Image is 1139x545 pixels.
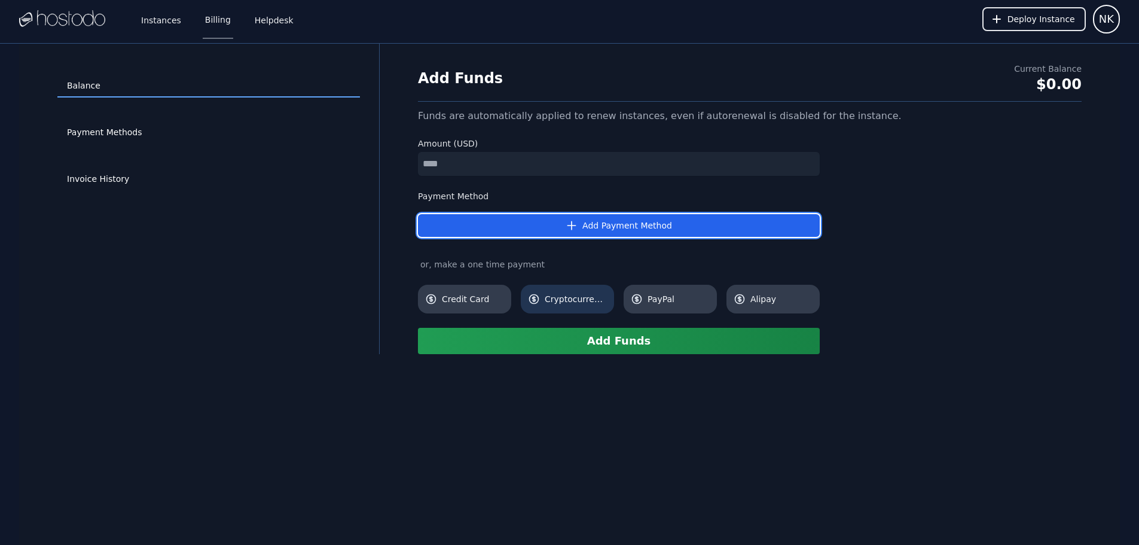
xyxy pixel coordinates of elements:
[418,258,820,270] div: or, make a one time payment
[418,109,1082,123] div: Funds are automatically applied to renew instances, even if autorenewal is disabled for the insta...
[1099,11,1114,28] span: NK
[418,190,820,202] label: Payment Method
[750,293,813,305] span: Alipay
[442,293,504,305] span: Credit Card
[545,293,607,305] span: Cryptocurrency
[57,121,360,144] a: Payment Methods
[1014,63,1082,75] div: Current Balance
[57,168,360,191] a: Invoice History
[648,293,710,305] span: PayPal
[418,214,820,237] button: Add Payment Method
[19,10,105,28] img: Logo
[418,69,503,88] h1: Add Funds
[418,138,820,150] label: Amount (USD)
[1093,5,1120,34] button: User menu
[1007,13,1075,25] span: Deploy Instance
[57,75,360,98] a: Balance
[1014,75,1082,94] div: $0.00
[982,7,1086,31] button: Deploy Instance
[418,328,820,354] button: Add Funds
